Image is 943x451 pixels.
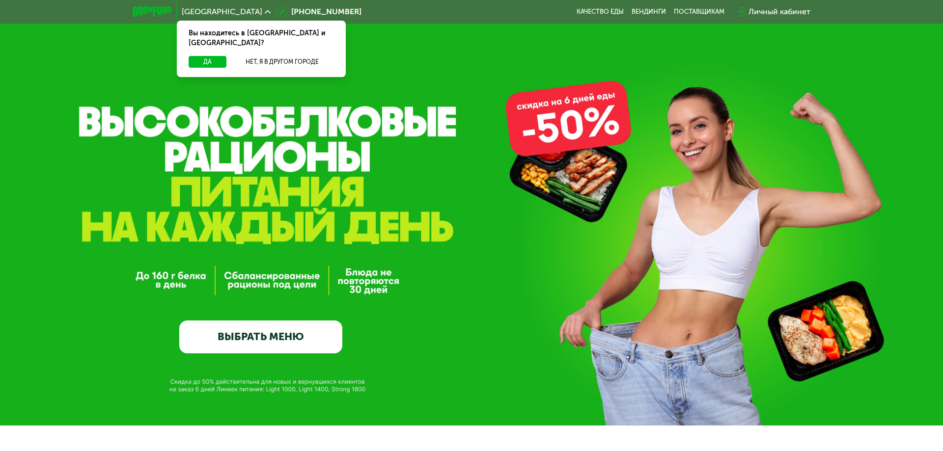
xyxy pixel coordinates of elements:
[230,56,334,68] button: Нет, я в другом городе
[182,8,262,16] span: [GEOGRAPHIC_DATA]
[177,21,346,56] div: Вы находитесь в [GEOGRAPHIC_DATA] и [GEOGRAPHIC_DATA]?
[632,8,666,16] a: Вендинги
[674,8,724,16] div: поставщикам
[189,56,226,68] button: Да
[276,6,361,18] a: [PHONE_NUMBER]
[577,8,624,16] a: Качество еды
[749,6,810,18] div: Личный кабинет
[179,320,342,353] a: ВЫБРАТЬ МЕНЮ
